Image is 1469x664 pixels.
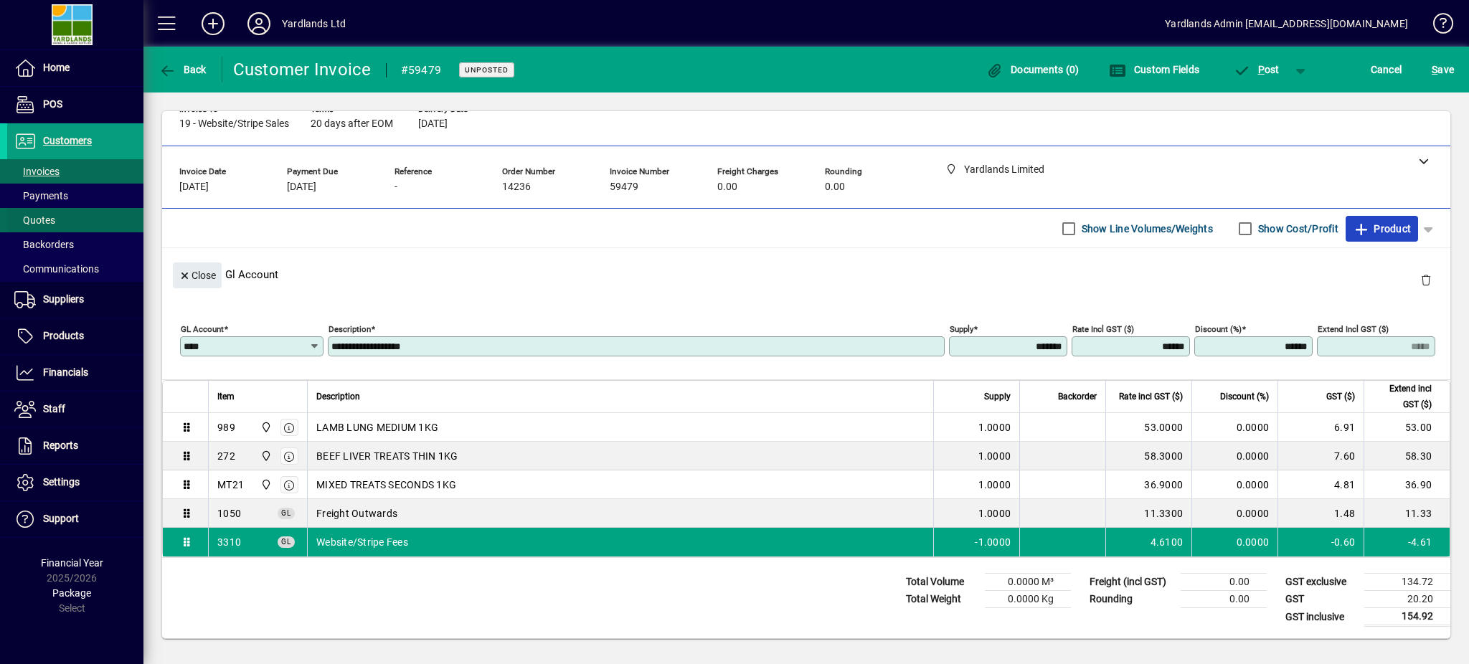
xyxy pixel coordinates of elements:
span: Communications [14,263,99,275]
td: GST [1278,591,1364,608]
a: Reports [7,428,143,464]
td: Total Volume [899,574,985,591]
span: Settings [43,476,80,488]
a: POS [7,87,143,123]
span: Staff [43,403,65,414]
a: Financials [7,355,143,391]
div: 4.6100 [1115,535,1183,549]
span: Suppliers [43,293,84,305]
span: Financial Year [41,557,103,569]
span: GST ($) [1326,389,1355,404]
span: [DATE] [418,118,448,130]
label: Show Cost/Profit [1255,222,1338,236]
div: #59479 [401,59,442,82]
td: 4.81 [1277,470,1364,499]
a: Support [7,501,143,537]
div: MT21 [217,478,244,492]
span: Custom Fields [1109,64,1199,75]
a: Settings [7,465,143,501]
span: Backorder [1058,389,1097,404]
td: GST inclusive [1278,608,1364,626]
td: 0.00 [1181,591,1267,608]
a: Products [7,318,143,354]
button: Save [1428,57,1458,82]
app-page-header-button: Delete [1409,273,1443,286]
div: Customer Invoice [233,58,372,81]
button: Post [1226,57,1287,82]
td: 0.00 [1181,574,1267,591]
span: GL [281,538,291,546]
span: Freight Outwards [217,506,241,521]
span: -1.0000 [975,535,1011,549]
td: 53.00 [1364,413,1450,442]
span: Invoices [14,166,60,177]
span: Back [159,64,207,75]
span: Website/Stripe Fees [316,535,408,549]
a: Home [7,50,143,86]
span: ave [1432,58,1454,81]
a: Payments [7,184,143,208]
span: 20 days after EOM [311,118,393,130]
button: Cancel [1367,57,1406,82]
td: Rounding [1082,591,1181,608]
app-page-header-button: Back [143,57,222,82]
div: Gl Account [162,248,1450,300]
td: 7.60 [1277,442,1364,470]
td: Total Weight [899,591,985,608]
span: Supply [984,389,1011,404]
td: 134.72 [1364,574,1450,591]
div: 53.0000 [1115,420,1183,435]
div: Yardlands Admin [EMAIL_ADDRESS][DOMAIN_NAME] [1165,12,1408,35]
button: Add [190,11,236,37]
span: Yardlands Limited [257,419,273,435]
span: Quotes [14,214,55,226]
span: Rate incl GST ($) [1119,389,1183,404]
a: Quotes [7,208,143,232]
mat-label: Discount (%) [1195,324,1242,334]
mat-label: Extend incl GST ($) [1318,324,1389,334]
span: Freight Outwards [316,506,397,521]
mat-label: GL Account [181,324,224,334]
a: Backorders [7,232,143,257]
span: Product [1353,217,1411,240]
td: Freight (incl GST) [1082,574,1181,591]
span: Reports [43,440,78,451]
div: 36.9000 [1115,478,1183,492]
span: MIXED TREATS SECONDS 1KG [316,478,456,492]
div: 11.3300 [1115,506,1183,521]
td: 0.0000 [1191,499,1277,528]
a: Staff [7,392,143,427]
span: S [1432,64,1437,75]
span: 14236 [502,181,531,193]
span: 1.0000 [978,478,1011,492]
span: Unposted [465,65,509,75]
a: Suppliers [7,282,143,318]
span: Package [52,587,91,599]
span: 0.00 [825,181,845,193]
span: LAMB LUNG MEDIUM 1KG [316,420,438,435]
app-page-header-button: Close [169,268,225,281]
mat-label: Description [329,324,371,334]
span: 0.00 [717,181,737,193]
span: Close [179,264,216,288]
a: Knowledge Base [1422,3,1451,49]
td: 0.0000 [1191,528,1277,556]
button: Profile [236,11,282,37]
mat-label: Rate incl GST ($) [1072,324,1134,334]
td: 0.0000 [1191,442,1277,470]
span: - [395,181,397,193]
span: POS [43,98,62,110]
span: Cancel [1371,58,1402,81]
button: Custom Fields [1105,57,1203,82]
span: Item [217,389,235,404]
div: 58.3000 [1115,449,1183,463]
a: Invoices [7,159,143,184]
div: Yardlands Ltd [282,12,346,35]
span: Documents (0) [986,64,1080,75]
span: Home [43,62,70,73]
td: 0.0000 Kg [985,591,1071,608]
div: 272 [217,449,235,463]
span: [DATE] [179,181,209,193]
span: Yardlands Limited [257,448,273,464]
span: Discount (%) [1220,389,1269,404]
